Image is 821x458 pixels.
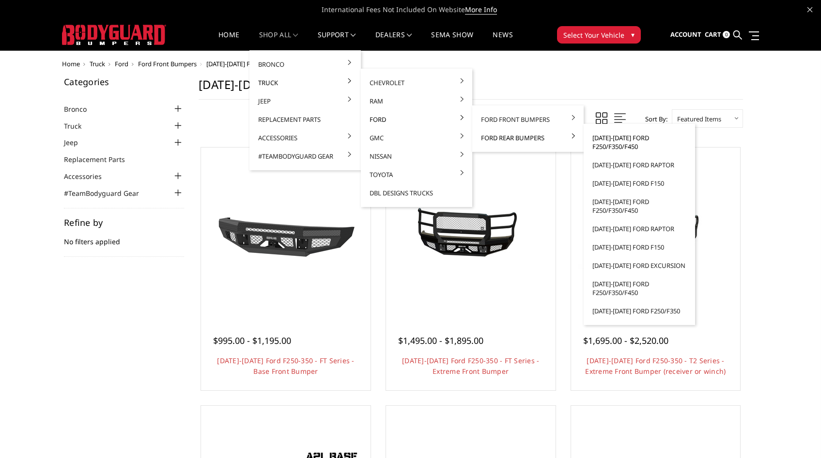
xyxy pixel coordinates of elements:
a: Ford Front Bumpers [138,59,197,68]
a: [DATE]-[DATE] Ford F250-350 - FT Series - Extreme Front Bumper [402,356,539,376]
span: [DATE]-[DATE] Ford F250/F350 [206,59,291,68]
a: Truck [90,59,105,68]
a: Cart 0 [705,22,730,48]
a: Ford Front Bumpers [476,110,580,129]
a: [DATE]-[DATE] Ford F250-350 - T2 Series - Extreme Front Bumper (receiver or winch) [585,356,726,376]
a: [DATE]-[DATE] Ford F150 [588,174,691,192]
a: Truck [253,74,357,92]
h5: Categories [64,77,184,86]
a: News [493,31,512,50]
span: Cart [705,30,721,39]
a: [DATE]-[DATE] Ford F150 [588,238,691,256]
a: shop all [259,31,298,50]
a: Jeep [64,137,90,148]
a: GMC [365,129,468,147]
img: BODYGUARD BUMPERS [62,25,166,45]
a: Ford Rear Bumpers [476,129,580,147]
a: Ford [365,110,468,129]
a: Accessories [253,129,357,147]
label: Sort By: [640,112,667,126]
a: Chevrolet [365,74,468,92]
span: Account [670,30,701,39]
span: ▾ [631,30,635,40]
a: Home [62,59,80,68]
h1: [DATE]-[DATE] Ford F250/F350 [199,77,743,100]
a: Replacement Parts [64,154,137,164]
a: Accessories [64,171,114,181]
span: Select Your Vehicle [563,30,624,40]
a: [DATE]-[DATE] Ford F250/F350/F450 [588,275,691,302]
a: 2017-2022 Ford F250-350 - FT Series - Extreme Front Bumper 2017-2022 Ford F250-350 - FT Series - ... [388,150,553,314]
a: Bronco [253,55,357,74]
a: Nissan [365,147,468,165]
a: [DATE]-[DATE] Ford Excursion [588,256,691,275]
a: Ford [115,59,128,68]
a: [DATE]-[DATE] Ford F250/F350 [588,302,691,320]
span: $1,495.00 - $1,895.00 [398,335,483,346]
a: Bronco [64,104,99,114]
iframe: Chat Widget [773,412,821,458]
a: [DATE]-[DATE] Ford F250-350 - FT Series - Base Front Bumper [217,356,354,376]
a: More Info [465,5,497,15]
a: DBL Designs Trucks [365,184,468,202]
a: [DATE]-[DATE] Ford Raptor [588,156,691,174]
span: $1,695.00 - $2,520.00 [583,335,668,346]
a: Support [318,31,356,50]
a: [DATE]-[DATE] Ford F250/F350/F450 [588,192,691,220]
a: [DATE]-[DATE] Ford Raptor [588,220,691,238]
a: 2017-2022 Ford F250-350 - T2 Series - Extreme Front Bumper (receiver or winch) 2017-2022 Ford F25... [573,150,738,314]
a: Truck [64,121,93,131]
a: 2017-2022 Ford F250-350 - FT Series - Base Front Bumper [203,150,368,314]
a: Toyota [365,165,468,184]
a: #TeamBodyguard Gear [64,188,151,198]
button: Select Your Vehicle [557,26,641,44]
a: Jeep [253,92,357,110]
a: SEMA Show [431,31,473,50]
a: Home [218,31,239,50]
a: #TeamBodyguard Gear [253,147,357,165]
div: No filters applied [64,218,184,257]
a: Dealers [375,31,412,50]
a: Replacement Parts [253,110,357,129]
span: 0 [723,31,730,38]
img: 2017-2022 Ford F250-350 - FT Series - Base Front Bumper [208,189,363,276]
a: Ram [365,92,468,110]
a: Account [670,22,701,48]
h5: Refine by [64,218,184,227]
a: [DATE]-[DATE] Ford F250/F350/F450 [588,129,691,156]
span: $995.00 - $1,195.00 [213,335,291,346]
